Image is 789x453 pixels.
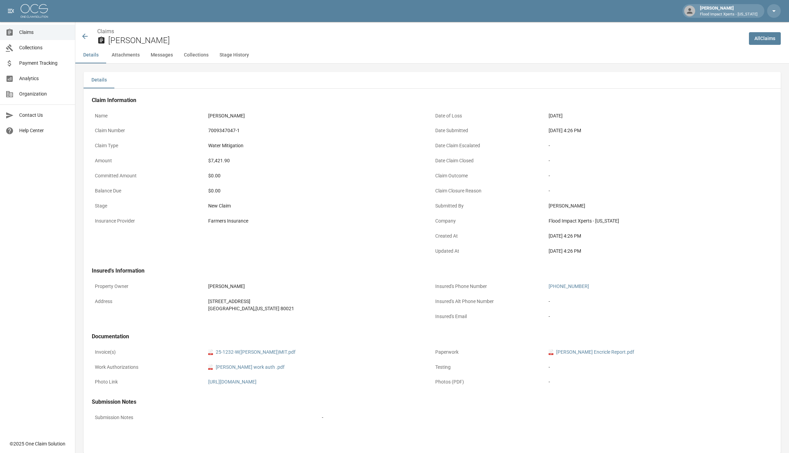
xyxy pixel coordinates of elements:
h4: Documentation [92,333,773,340]
p: Claim Type [92,139,205,152]
p: Company [432,214,546,228]
div: anchor tabs [75,47,789,63]
p: Date Submitted [432,124,546,137]
button: Details [84,72,114,88]
h4: Submission Notes [92,399,773,405]
button: Attachments [106,47,145,63]
p: Flood Impact Xperts - [US_STATE] [700,12,757,17]
p: Address [92,295,205,308]
div: $7,421.90 [208,157,230,164]
p: Invoice(s) [92,345,205,359]
div: Flood Impact Xperts - [US_STATE] [549,217,769,225]
div: - [549,142,769,149]
button: Details [75,47,106,63]
div: Farmers Insurance [208,217,248,225]
a: pdf[PERSON_NAME] work auth .pdf [208,364,285,371]
p: Committed Amount [92,169,205,183]
p: Property Owner [92,280,205,293]
div: 7009347047-1 [208,127,240,134]
span: Claims [19,29,70,36]
span: Organization [19,90,70,98]
a: [PHONE_NUMBER] [549,284,589,289]
div: [DATE] 4:26 PM [549,127,769,134]
a: Claims [97,28,114,35]
p: Balance Due [92,184,205,198]
span: Help Center [19,127,70,134]
div: details tabs [84,72,781,88]
button: Stage History [214,47,254,63]
p: Created At [432,229,546,243]
div: - [549,313,550,320]
a: pdf[PERSON_NAME] Encricle Report.pdf [549,349,634,356]
div: [DATE] [549,112,563,119]
h4: Claim Information [92,97,773,104]
div: $0.00 [208,172,429,179]
div: [PERSON_NAME] [208,283,245,290]
p: Submitted By [432,199,546,213]
p: Date Claim Escalated [432,139,546,152]
div: - [549,172,769,179]
p: Claim Outcome [432,169,546,183]
p: Work Authorizations [92,361,205,374]
p: Stage [92,199,205,213]
div: - [322,414,323,421]
a: pdf25-1232-W([PERSON_NAME])MIT.pdf [208,349,296,356]
div: [DATE] 4:26 PM [549,248,769,255]
button: Messages [145,47,178,63]
span: Contact Us [19,112,70,119]
p: Claim Number [92,124,205,137]
div: - [549,378,769,386]
p: Submission Notes [92,411,319,424]
p: Claim Closure Reason [432,184,546,198]
div: [PERSON_NAME] [697,5,760,17]
div: $0.00 [208,187,429,194]
p: Name [92,109,205,123]
p: Insured's Email [432,310,546,323]
div: [STREET_ADDRESS] [208,298,294,305]
p: Updated At [432,244,546,258]
p: Paperwork [432,345,546,359]
div: Water Mitigation [208,142,243,149]
h2: [PERSON_NAME] [108,36,743,46]
p: Date of Loss [432,109,546,123]
p: Amount [92,154,205,167]
p: Insured's Alt Phone Number [432,295,546,308]
span: Analytics [19,75,70,82]
p: Photos (PDF) [432,375,546,389]
span: Payment Tracking [19,60,70,67]
div: © 2025 One Claim Solution [10,440,65,447]
div: - [549,364,769,371]
div: [GEOGRAPHIC_DATA] , [US_STATE] 80021 [208,305,294,312]
p: Photo Link [92,375,205,389]
p: Testing [432,361,546,374]
span: Collections [19,44,70,51]
p: Insurance Provider [92,214,205,228]
p: Date Claim Closed [432,154,546,167]
p: Insured's Phone Number [432,280,546,293]
img: ocs-logo-white-transparent.png [21,4,48,18]
div: - [549,157,769,164]
div: New Claim [208,202,429,210]
nav: breadcrumb [97,27,743,36]
div: - [549,298,550,305]
div: - [549,187,769,194]
h4: Insured's Information [92,267,773,274]
a: [URL][DOMAIN_NAME] [208,379,256,385]
button: open drawer [4,4,18,18]
a: AllClaims [749,32,781,45]
div: [PERSON_NAME] [549,202,769,210]
div: [DATE] 4:26 PM [549,232,769,240]
div: [PERSON_NAME] [208,112,245,119]
button: Collections [178,47,214,63]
